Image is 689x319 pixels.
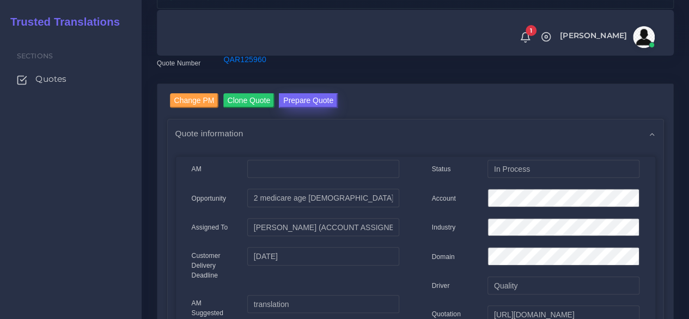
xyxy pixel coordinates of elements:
[516,31,535,43] a: 1
[560,32,627,39] span: [PERSON_NAME]
[247,218,399,237] input: pm
[35,73,66,85] span: Quotes
[157,58,200,68] label: Quote Number
[175,127,243,140] span: Quote information
[432,222,456,232] label: Industry
[432,164,451,174] label: Status
[554,26,658,48] a: [PERSON_NAME]avatar
[170,93,219,108] input: Change PM
[279,93,338,108] button: Prepare Quote
[432,194,456,203] label: Account
[168,119,663,147] div: Quote information
[526,25,536,36] span: 1
[279,93,338,111] a: Prepare Quote
[432,281,450,291] label: Driver
[192,251,231,280] label: Customer Delivery Deadline
[3,13,120,31] a: Trusted Translations
[432,252,455,262] label: Domain
[8,68,133,91] a: Quotes
[192,164,202,174] label: AM
[223,93,275,108] input: Clone Quote
[3,15,120,28] h2: Trusted Translations
[17,52,53,60] span: Sections
[223,55,266,64] a: QAR125960
[633,26,655,48] img: avatar
[192,222,228,232] label: Assigned To
[192,194,227,203] label: Opportunity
